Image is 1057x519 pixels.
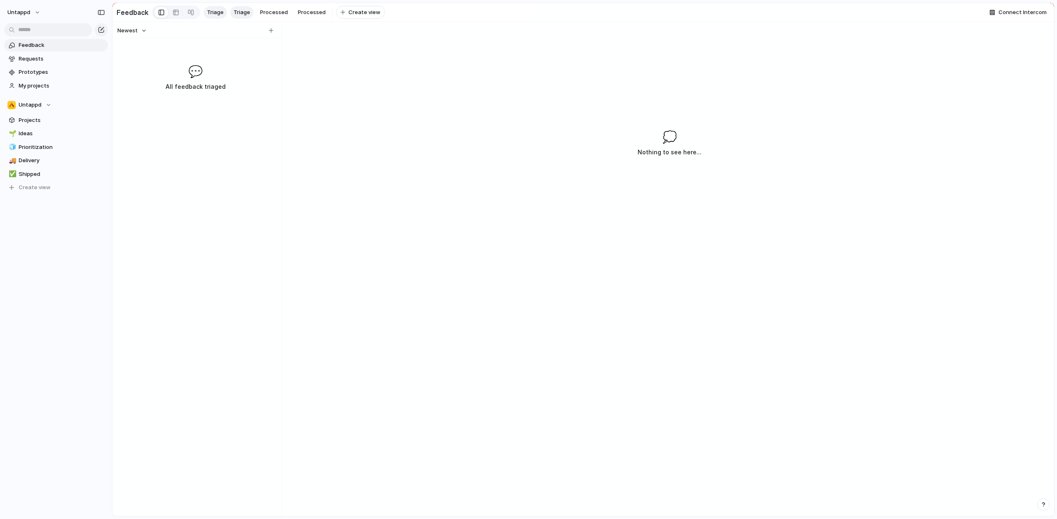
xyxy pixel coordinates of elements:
a: 🌱Ideas [4,127,108,140]
a: 🧊Prioritization [4,141,108,154]
a: ✅Shipped [4,168,108,180]
a: Triage [230,6,253,19]
a: 🚚Delivery [4,154,108,167]
span: Triage [234,8,250,17]
span: Feedback [19,41,105,49]
span: Prototypes [19,68,105,76]
span: Create view [19,183,51,192]
span: Create view [348,8,380,17]
button: Create view [336,6,385,19]
span: Newest [117,27,138,35]
span: Untappd [7,8,30,17]
span: Projects [19,116,105,124]
a: My projects [4,80,108,92]
span: Connect Intercom [999,8,1047,17]
span: 💭 [662,128,677,146]
a: Processed [257,6,291,19]
h2: Feedback [117,7,149,17]
span: Untappd [19,101,41,109]
a: Triage [204,6,227,19]
button: ✅ [7,170,16,178]
div: 🌱 [9,129,15,139]
span: My projects [19,82,105,90]
span: Requests [19,55,105,63]
span: Prioritization [19,143,105,151]
h3: Nothing to see here... [638,147,701,157]
span: Processed [298,8,326,17]
h3: All feedback triaged [132,82,259,92]
button: 🧊 [7,143,16,151]
a: Feedback [4,39,108,51]
span: Processed [260,8,288,17]
span: 💬 [188,63,203,80]
button: Untappd [4,99,108,111]
button: Connect Intercom [986,6,1050,19]
div: 🧊 [9,142,15,152]
span: Ideas [19,129,105,138]
a: Requests [4,53,108,65]
span: Delivery [19,156,105,165]
button: Create view [4,181,108,194]
div: ✅ [9,169,15,179]
button: 🌱 [7,129,16,138]
span: Triage [207,8,224,17]
a: Projects [4,114,108,127]
span: Shipped [19,170,105,178]
button: Untappd [4,6,45,19]
button: 🚚 [7,156,16,165]
a: Processed [295,6,329,19]
div: 🚚 [9,156,15,166]
a: Prototypes [4,66,108,78]
button: Newest [116,25,148,36]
